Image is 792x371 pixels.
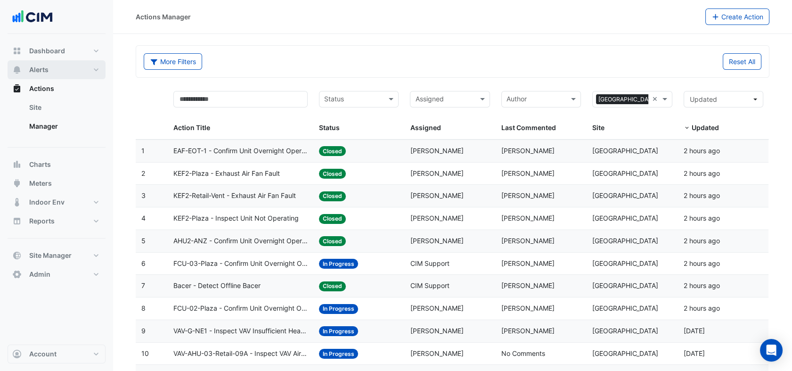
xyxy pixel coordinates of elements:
span: 7 [141,281,145,289]
span: KEF2-Plaza - Exhaust Air Fan Fault [173,168,280,179]
span: Updated [692,124,719,132]
button: Reports [8,212,106,231]
span: CIM Support [410,281,449,289]
span: [PERSON_NAME] [501,169,555,177]
span: FCU-02-Plaza - Confirm Unit Overnight Operation (Energy Waste) [173,303,308,314]
span: 5 [141,237,146,245]
span: FCU-03-Plaza - Confirm Unit Overnight Operation (Energy Waste) [173,258,308,269]
span: Closed [319,236,346,246]
span: 2025-09-23T09:21:15.842 [684,191,720,199]
app-icon: Admin [12,270,22,279]
span: Bacer - Detect Offline Bacer [173,280,261,291]
span: [GEOGRAPHIC_DATA] [592,349,658,357]
app-icon: Actions [12,84,22,93]
img: Company Logo [11,8,54,26]
span: 4 [141,214,146,222]
app-icon: Site Manager [12,251,22,260]
app-icon: Charts [12,160,22,169]
span: In Progress [319,259,358,269]
span: Closed [319,169,346,179]
span: Action Title [173,124,210,132]
span: [GEOGRAPHIC_DATA] [592,147,658,155]
span: [GEOGRAPHIC_DATA] [592,259,658,267]
button: Account [8,345,106,363]
span: 10 [141,349,149,357]
span: [PERSON_NAME] [410,237,463,245]
app-icon: Meters [12,179,22,188]
span: 2025-09-23T09:06:05.111 [684,304,720,312]
span: [PERSON_NAME] [501,191,555,199]
span: KEF2-Plaza - Inspect Unit Not Operating [173,213,299,224]
span: 2025-09-23T09:21:05.250 [684,214,720,222]
span: Site [592,124,604,132]
span: No Comments [501,349,545,357]
button: Charts [8,155,106,174]
button: Admin [8,265,106,284]
span: 6 [141,259,146,267]
span: [GEOGRAPHIC_DATA] [592,281,658,289]
span: [PERSON_NAME] [410,147,463,155]
span: [PERSON_NAME] [501,147,555,155]
span: In Progress [319,304,358,314]
span: CIM Support [410,259,449,267]
button: Alerts [8,60,106,79]
a: Manager [22,117,106,136]
span: Account [29,349,57,359]
button: Actions [8,79,106,98]
span: 3 [141,191,146,199]
span: Alerts [29,65,49,74]
span: [GEOGRAPHIC_DATA] [592,191,658,199]
span: [GEOGRAPHIC_DATA] [596,94,659,105]
span: In Progress [319,349,358,359]
span: Closed [319,146,346,156]
app-icon: Reports [12,216,22,226]
span: VAV-G-NE1 - Inspect VAV Insufficient Heating [173,326,308,337]
span: [PERSON_NAME] [410,214,463,222]
span: 2025-09-22T09:10:58.693 [684,327,705,335]
span: Clear [652,94,660,105]
span: Closed [319,281,346,291]
span: [PERSON_NAME] [410,327,463,335]
span: AHU2-ANZ - Confirm Unit Overnight Operation (Energy Waste) [173,236,308,247]
span: [PERSON_NAME] [501,214,555,222]
span: 2025-09-23T09:23:57.163 [684,147,720,155]
span: 1 [141,147,145,155]
div: Actions Manager [136,12,191,22]
app-icon: Dashboard [12,46,22,56]
span: [PERSON_NAME] [501,327,555,335]
span: [PERSON_NAME] [501,259,555,267]
span: [GEOGRAPHIC_DATA] [592,169,658,177]
span: [PERSON_NAME] [410,304,463,312]
button: Dashboard [8,41,106,60]
span: 2025-09-23T09:16:40.875 [684,259,720,267]
span: Status [319,124,340,132]
span: KEF2-Retail-Vent - Exhaust Air Fan Fault [173,190,296,201]
span: Charts [29,160,51,169]
span: Site Manager [29,251,72,260]
button: Meters [8,174,106,193]
span: 2025-09-23T09:21:24.865 [684,169,720,177]
span: [PERSON_NAME] [410,191,463,199]
span: 2 [141,169,145,177]
span: 9 [141,327,146,335]
span: [GEOGRAPHIC_DATA] [592,214,658,222]
span: Updated [690,95,717,103]
a: Site [22,98,106,117]
span: [PERSON_NAME] [501,237,555,245]
span: 2025-09-22T09:06:19.224 [684,349,705,357]
span: Reports [29,216,55,226]
button: Indoor Env [8,193,106,212]
span: [PERSON_NAME] [501,281,555,289]
button: More Filters [144,53,202,70]
span: [GEOGRAPHIC_DATA] [592,237,658,245]
span: Closed [319,191,346,201]
span: Dashboard [29,46,65,56]
button: Reset All [723,53,761,70]
span: Admin [29,270,50,279]
span: Assigned [410,124,441,132]
span: [GEOGRAPHIC_DATA] [592,304,658,312]
span: In Progress [319,326,358,336]
span: [PERSON_NAME] [501,304,555,312]
span: Actions [29,84,54,93]
span: 2025-09-23T09:18:15.831 [684,237,720,245]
